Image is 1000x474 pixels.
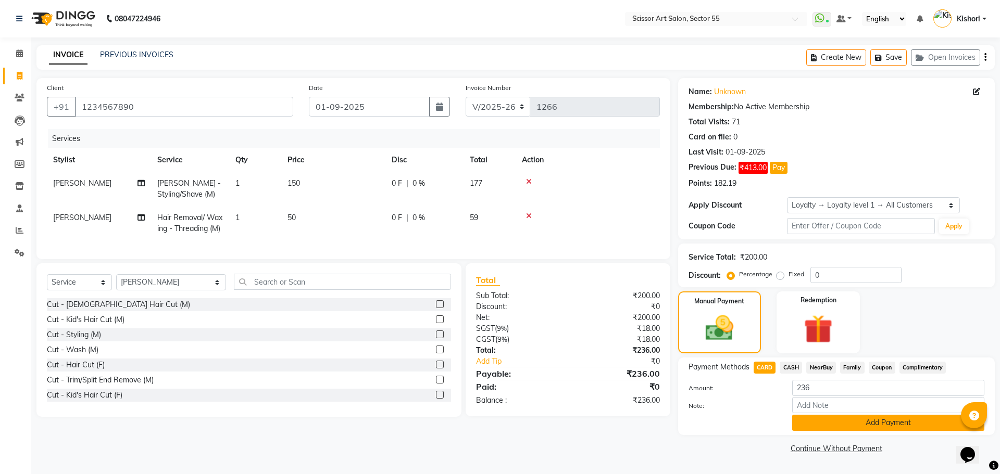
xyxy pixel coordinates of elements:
[157,178,221,199] span: [PERSON_NAME] - Styling/Shave (M)
[739,270,772,279] label: Percentage
[470,213,478,222] span: 59
[47,360,105,370] div: Cut - Hair Cut (F)
[235,178,240,188] span: 1
[689,86,712,97] div: Name:
[689,252,736,263] div: Service Total:
[115,4,160,33] b: 08047224946
[568,367,667,380] div: ₹236.00
[468,356,584,367] a: Add Tip
[933,9,952,28] img: Kishori
[689,200,787,211] div: Apply Discount
[789,270,804,279] label: Fixed
[406,178,408,189] span: |
[680,443,993,454] a: Continue Without Payment
[689,117,730,127] div: Total Visits:
[689,362,749,373] span: Payment Methods
[468,334,568,345] div: ( )
[47,375,154,386] div: Cut - Trim/Split End Remove (M)
[47,314,124,325] div: Cut - Kid's Hair Cut (M)
[48,129,668,148] div: Services
[47,390,122,401] div: Cut - Kid's Hair Cut (F)
[689,270,721,281] div: Discount:
[392,212,402,223] span: 0 F
[681,401,784,411] label: Note:
[739,162,768,174] span: ₹413.00
[47,344,98,355] div: Cut - Wash (M)
[392,178,402,189] span: 0 F
[234,274,451,290] input: Search or Scan
[468,312,568,323] div: Net:
[681,383,784,393] label: Amount:
[497,335,507,343] span: 9%
[792,415,984,431] button: Add Payment
[75,97,293,117] input: Search by Name/Mobile/Email/Code
[911,49,980,66] button: Open Invoices
[689,132,731,143] div: Card on file:
[468,323,568,334] div: ( )
[568,380,667,393] div: ₹0
[53,213,111,222] span: [PERSON_NAME]
[568,395,667,406] div: ₹236.00
[806,49,866,66] button: Create New
[806,362,836,374] span: NearBuy
[956,432,990,464] iframe: chat widget
[714,86,746,97] a: Unknown
[47,83,64,93] label: Client
[939,219,969,234] button: Apply
[47,148,151,172] th: Stylist
[385,148,464,172] th: Disc
[468,395,568,406] div: Balance :
[568,345,667,356] div: ₹236.00
[568,323,667,334] div: ₹18.00
[568,301,667,312] div: ₹0
[689,147,723,158] div: Last Visit:
[281,148,385,172] th: Price
[47,97,76,117] button: +91
[476,275,500,286] span: Total
[787,218,935,234] input: Enter Offer / Coupon Code
[689,221,787,232] div: Coupon Code
[568,334,667,345] div: ₹18.00
[470,178,482,188] span: 177
[689,101,984,112] div: No Active Membership
[568,312,667,323] div: ₹200.00
[780,362,802,374] span: CASH
[840,362,865,374] span: Family
[468,290,568,301] div: Sub Total:
[47,329,101,340] div: Cut - Styling (M)
[899,362,946,374] span: Complimentary
[468,380,568,393] div: Paid:
[468,345,568,356] div: Total:
[726,147,765,158] div: 01-09-2025
[754,362,776,374] span: CARD
[406,212,408,223] span: |
[957,14,980,24] span: Kishori
[229,148,281,172] th: Qty
[795,311,842,347] img: _gift.svg
[689,162,736,174] div: Previous Due:
[869,362,895,374] span: Coupon
[53,178,111,188] span: [PERSON_NAME]
[516,148,660,172] th: Action
[468,301,568,312] div: Discount:
[468,367,568,380] div: Payable:
[689,178,712,189] div: Points:
[476,335,495,344] span: CGST
[694,297,744,306] label: Manual Payment
[100,50,173,59] a: PREVIOUS INVOICES
[464,148,516,172] th: Total
[697,312,742,344] img: _cash.svg
[413,178,425,189] span: 0 %
[157,213,222,233] span: Hair Removal/ Waxing - Threading (M)
[466,83,511,93] label: Invoice Number
[309,83,323,93] label: Date
[801,296,836,305] label: Redemption
[47,299,190,310] div: Cut - [DEMOGRAPHIC_DATA] Hair Cut (M)
[733,132,737,143] div: 0
[476,324,495,333] span: SGST
[792,397,984,413] input: Add Note
[151,148,229,172] th: Service
[584,356,667,367] div: ₹0
[235,213,240,222] span: 1
[792,380,984,396] input: Amount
